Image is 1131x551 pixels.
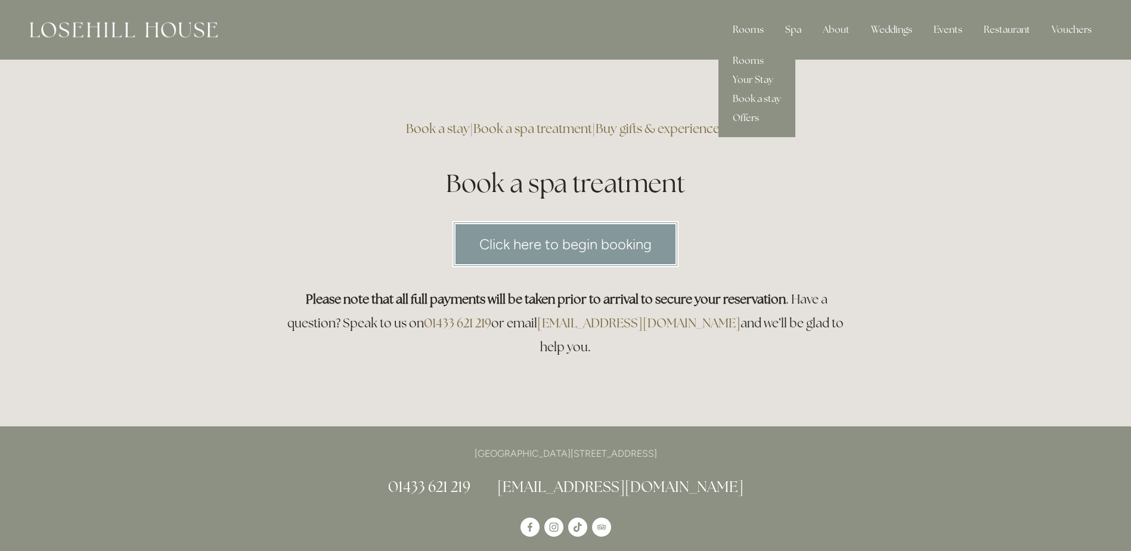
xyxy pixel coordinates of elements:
[718,109,795,128] a: Offers
[30,22,218,38] img: Losehill House
[281,117,851,141] h3: | |
[281,166,851,201] h1: Book a spa treatment
[718,51,795,70] a: Rooms
[424,315,491,331] a: 01433 621 219
[537,315,740,331] a: [EMAIL_ADDRESS][DOMAIN_NAME]
[281,287,851,359] h3: . Have a question? Speak to us on or email and we’ll be glad to help you.
[592,518,611,537] a: TripAdvisor
[473,120,592,137] a: Book a spa treatment
[568,518,587,537] a: TikTok
[924,18,972,42] div: Events
[813,18,859,42] div: About
[596,120,725,137] a: Buy gifts & experiences
[544,518,563,537] a: Instagram
[281,445,851,462] p: [GEOGRAPHIC_DATA][STREET_ADDRESS]
[974,18,1040,42] div: Restaurant
[497,477,743,496] a: [EMAIL_ADDRESS][DOMAIN_NAME]
[718,89,795,109] a: Book a stay
[776,18,811,42] div: Spa
[406,120,470,137] a: Book a stay
[723,18,773,42] div: Rooms
[1042,18,1101,42] a: Vouchers
[388,477,470,496] a: 01433 621 219
[306,291,786,307] strong: Please note that all full payments will be taken prior to arrival to secure your reservation
[520,518,540,537] a: Losehill House Hotel & Spa
[718,70,795,89] a: Your Stay
[862,18,922,42] div: Weddings
[453,221,678,267] a: Click here to begin booking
